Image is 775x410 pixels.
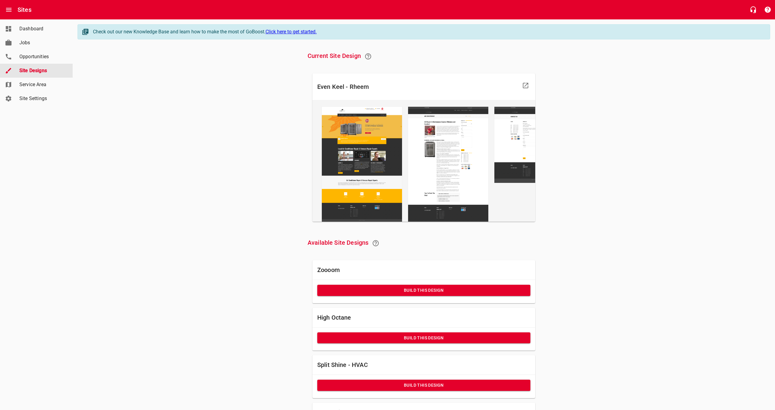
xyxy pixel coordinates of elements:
img: even-keel-rheem-air-conditioning.png [408,106,489,226]
span: Build this Design [322,334,526,342]
div: Check out our new Knowledge Base and learn how to make the most of GoBoost. [93,28,764,35]
span: Dashboard [19,25,65,32]
span: Build this Design [322,287,526,294]
button: Build this Design [317,285,530,296]
h6: High Octane [317,313,530,322]
a: Learn about switching Site Designs [368,236,383,250]
span: Site Designs [19,67,65,74]
a: Learn about our recommended Site updates [361,49,375,64]
h6: Current Site Design [308,49,540,64]
a: Click here to get started. [265,29,317,35]
span: Service Area [19,81,65,88]
span: Site Settings [19,95,65,102]
h6: Sites [18,5,31,15]
a: Visit Site [518,78,533,93]
span: Build this Design [322,381,526,389]
h6: Available Site Designs [308,236,540,250]
button: Live Chat [746,2,760,17]
h6: Even Keel - Rheem [317,82,518,92]
button: Open drawer [2,2,16,17]
h6: Split Shine - HVAC [317,360,530,370]
span: Opportunities [19,53,65,60]
img: even-keel-rheem-contact-us.png [494,106,575,183]
h6: Zoooom [317,265,530,275]
img: even-keel-rheem.png [322,106,402,223]
button: Build this Design [317,332,530,344]
span: Jobs [19,39,65,46]
button: Support Portal [760,2,775,17]
button: Build this Design [317,380,530,391]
